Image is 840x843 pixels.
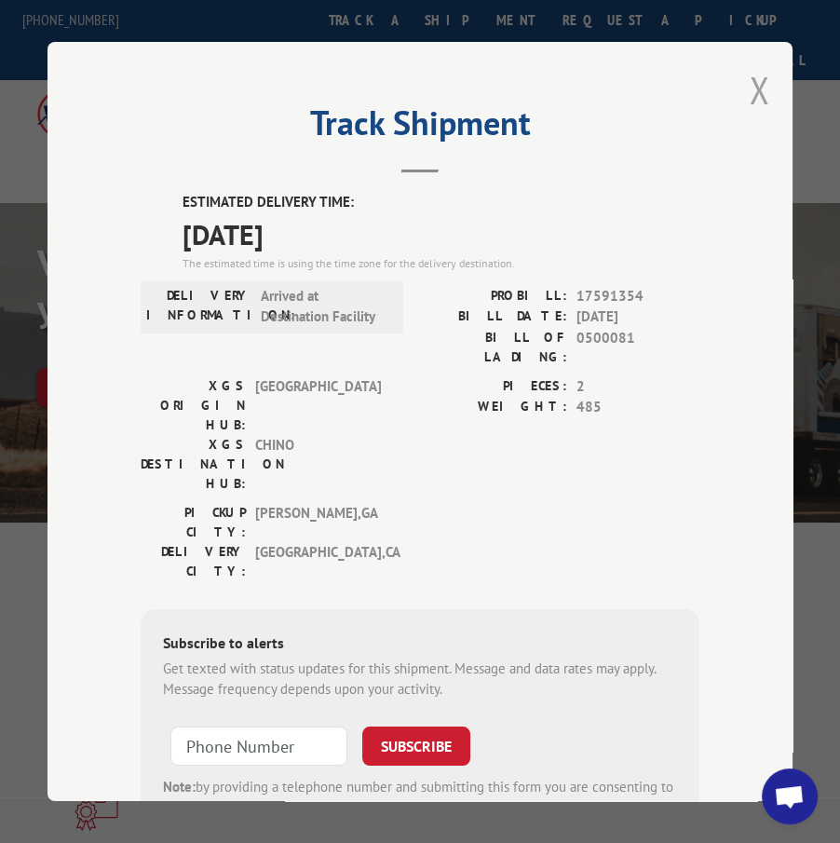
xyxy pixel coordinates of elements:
[170,727,347,766] input: Phone Number
[762,768,818,824] a: Open chat
[420,397,567,418] label: WEIGHT:
[146,286,251,328] label: DELIVERY INFORMATION:
[183,192,699,213] label: ESTIMATED DELIVERY TIME:
[255,435,381,494] span: CHINO
[261,286,386,328] span: Arrived at Destination Facility
[163,659,677,700] div: Get texted with status updates for this shipment. Message and data rates may apply. Message frequ...
[576,397,699,418] span: 485
[141,376,246,435] label: XGS ORIGIN HUB:
[420,328,567,367] label: BILL OF LADING:
[255,376,381,435] span: [GEOGRAPHIC_DATA]
[183,255,699,272] div: The estimated time is using the time zone for the delivery destination.
[420,286,567,307] label: PROBILL:
[163,778,196,795] strong: Note:
[576,306,699,328] span: [DATE]
[163,777,677,840] div: by providing a telephone number and submitting this form you are consenting to be contacted by SM...
[163,632,677,659] div: Subscribe to alerts
[749,65,769,115] button: Close modal
[141,110,699,145] h2: Track Shipment
[576,376,699,398] span: 2
[141,542,246,581] label: DELIVERY CITY:
[141,503,246,542] label: PICKUP CITY:
[183,213,699,255] span: [DATE]
[576,328,699,367] span: 0500081
[420,306,567,328] label: BILL DATE:
[420,376,567,398] label: PIECES:
[255,503,381,542] span: [PERSON_NAME] , GA
[576,286,699,307] span: 17591354
[255,542,381,581] span: [GEOGRAPHIC_DATA] , CA
[362,727,470,766] button: SUBSCRIBE
[141,435,246,494] label: XGS DESTINATION HUB:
